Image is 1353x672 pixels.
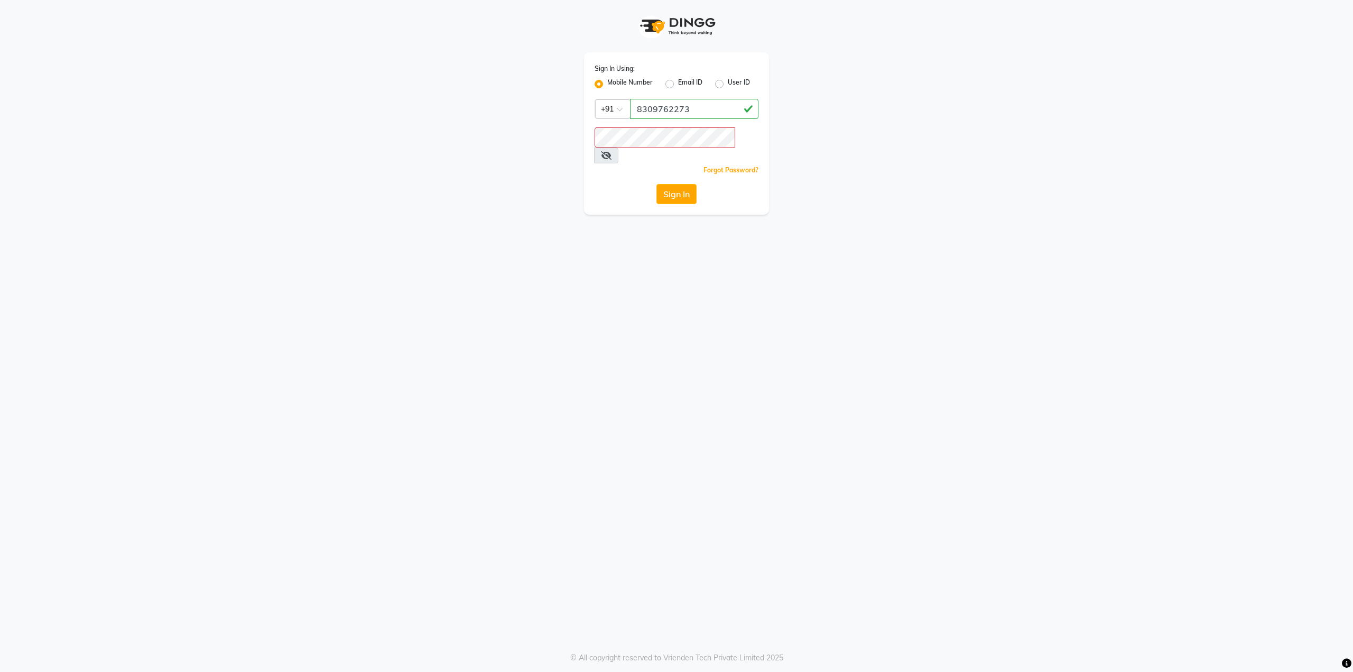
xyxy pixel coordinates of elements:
img: logo1.svg [634,11,719,42]
label: Mobile Number [607,78,653,90]
label: Email ID [678,78,702,90]
a: Forgot Password? [703,166,758,174]
input: Username [595,127,735,148]
label: Sign In Using: [595,64,635,73]
input: Username [630,99,758,119]
button: Sign In [656,184,697,204]
label: User ID [728,78,750,90]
